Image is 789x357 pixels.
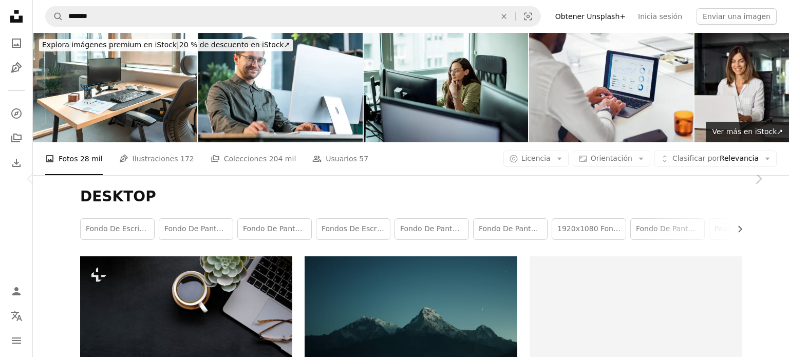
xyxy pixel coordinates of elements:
a: Colecciones [6,128,27,148]
img: Modern Professional Office Space [33,33,197,142]
a: Siguiente [727,129,789,228]
span: Relevancia [672,154,759,164]
button: Orientación [573,151,650,167]
a: Fondo de pantalla de Windows 10 [631,219,704,239]
a: Fondo de pantalla de MacBook [474,219,547,239]
button: Buscar en Unsplash [46,7,63,26]
span: 204 mil [269,153,296,164]
a: Colecciones 204 mil [211,142,296,175]
a: Fondos de escritorio [316,219,390,239]
button: Licencia [503,151,569,167]
a: Fondo de escritorio [81,219,154,239]
span: 57 [359,153,368,164]
span: Licencia [521,154,551,162]
a: Fotos [6,33,27,53]
a: Explora imágenes premium en iStock|20 % de descuento en iStock↗ [33,33,299,58]
span: 20 % de descuento en iStock ↗ [42,41,290,49]
a: Fondo de pantalla 4k [159,219,233,239]
button: Búsqueda visual [516,7,540,26]
a: Silueta de montañas durante la fotografía de tiempo nocturno [305,318,517,328]
button: Menú [6,330,27,351]
button: Enviar una imagen [697,8,777,25]
span: Ver más en iStock ↗ [712,127,783,136]
a: Explorar [6,103,27,124]
a: Ver más en iStock↗ [706,122,789,142]
img: Hombre de negocios creativo sonriente que escribe en una computadora de escritorio en la oficina.... [198,33,363,142]
span: Orientación [591,154,632,162]
span: Clasificar por [672,154,720,162]
a: Obtener Unsplash+ [549,8,632,25]
a: Fondo de pantalla de 8k [238,219,311,239]
button: desplazar lista a la derecha [730,219,742,239]
a: Iniciar sesión / Registrarse [6,281,27,302]
button: Idioma [6,306,27,326]
a: Escritorio de oficina de cuero oscuro para el espacio de trabajo y suministros. Lugar de trabajo ... [80,322,292,331]
a: papel pintado del ordenador portátil [709,219,783,239]
form: Encuentra imágenes en todo el sitio [45,6,541,27]
button: Clasificar porRelevancia [654,151,777,167]
img: Young well dressed businesswoman working at the office [364,33,528,142]
a: fondo de pantalla 4k [395,219,468,239]
a: 1920x1080 fondo de pantalla [552,219,626,239]
span: Explora imágenes premium en iStock | [42,41,179,49]
button: Borrar [493,7,515,26]
h1: DESKTOP [80,187,742,206]
span: 172 [180,153,194,164]
a: Usuarios 57 [312,142,368,175]
img: Hombre de negocios que analiza datos financieros en una computadora portátil en la oficina [529,33,693,142]
a: Inicia sesión [632,8,688,25]
a: Ilustraciones 172 [119,142,194,175]
a: Ilustraciones [6,58,27,78]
